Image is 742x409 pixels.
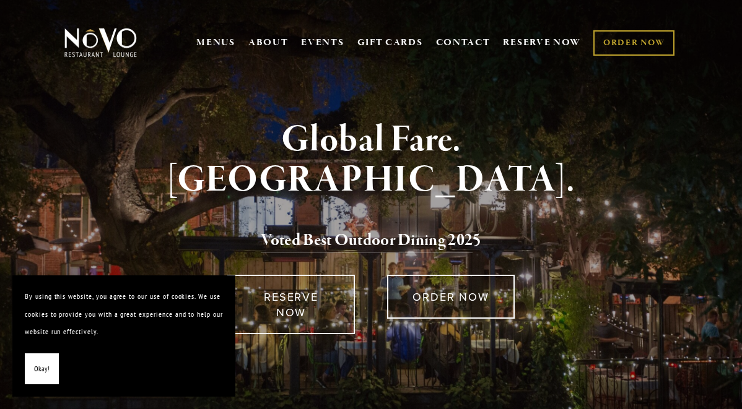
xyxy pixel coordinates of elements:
a: RESERVE NOW [227,275,355,334]
img: Novo Restaurant &amp; Lounge [62,27,139,58]
a: GIFT CARDS [357,31,423,54]
a: ORDER NOW [593,30,674,56]
p: By using this website, you agree to our use of cookies. We use cookies to provide you with a grea... [25,288,223,341]
a: ABOUT [248,37,289,49]
a: MENUS [196,37,235,49]
a: Voted Best Outdoor Dining 202 [261,230,473,253]
span: Okay! [34,360,50,378]
section: Cookie banner [12,275,235,397]
a: ORDER NOW [387,275,515,319]
strong: Global Fare. [GEOGRAPHIC_DATA]. [167,116,575,204]
a: CONTACT [436,31,491,54]
a: RESERVE NOW [503,31,581,54]
a: EVENTS [301,37,344,49]
button: Okay! [25,353,59,385]
h2: 5 [81,228,661,254]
